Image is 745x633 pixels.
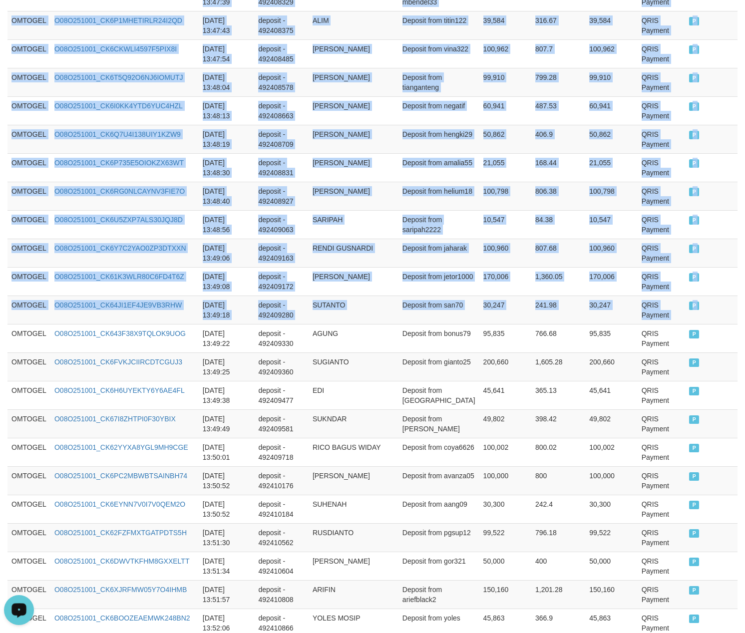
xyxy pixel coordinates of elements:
td: SUHENAH [309,495,398,523]
td: 84.38 [531,210,585,239]
td: deposit - 492409581 [254,409,308,438]
td: OMTOGEL [7,68,50,96]
td: 95,835 [585,324,637,352]
td: OMTOGEL [7,239,50,267]
td: 100,000 [585,466,637,495]
td: QRIS Payment [638,409,686,438]
td: OMTOGEL [7,523,50,552]
td: Deposit from [PERSON_NAME] [398,409,479,438]
td: 30,247 [479,296,531,324]
td: [DATE] 13:50:52 [199,466,255,495]
td: 241.98 [531,296,585,324]
td: 242.4 [531,495,585,523]
a: O08O251001_CK62FZFMXTGATPDTS5H [54,529,187,537]
td: QRIS Payment [638,96,686,125]
td: 99,910 [479,68,531,96]
td: 45,641 [585,381,637,409]
td: [DATE] 13:48:30 [199,153,255,182]
td: 1,605.28 [531,352,585,381]
td: 100,000 [479,466,531,495]
td: QRIS Payment [638,381,686,409]
td: deposit - 492410562 [254,523,308,552]
td: 50,000 [585,552,637,580]
td: deposit - 492408927 [254,182,308,210]
td: Deposit from [GEOGRAPHIC_DATA] [398,381,479,409]
td: QRIS Payment [638,296,686,324]
td: QRIS Payment [638,523,686,552]
td: 50,862 [479,125,531,153]
td: Deposit from jetor1000 [398,267,479,296]
td: QRIS Payment [638,210,686,239]
td: Deposit from avanza05 [398,466,479,495]
a: O08O251001_CK61K3WLR80C6FD4T6Z [54,273,184,281]
a: O08O251001_CK6I0KK4YTD6YUC4HZL [54,102,183,110]
td: deposit - 492409330 [254,324,308,352]
span: PAID [689,302,699,310]
td: 30,300 [585,495,637,523]
td: [PERSON_NAME] [309,68,398,96]
span: PAID [689,358,699,367]
a: O08O251001_CK6PC2MBWBTSAINBH74 [54,472,187,480]
a: O08O251001_CK6T5Q92O6NJ6IOMUTJ [54,73,183,81]
td: Deposit from helium18 [398,182,479,210]
td: [DATE] 13:49:38 [199,381,255,409]
td: 168.44 [531,153,585,182]
td: QRIS Payment [638,239,686,267]
a: O08O251001_CK6EYNN7V0I7V0QEM2O [54,500,185,508]
td: 796.18 [531,523,585,552]
td: [DATE] 13:49:25 [199,352,255,381]
td: deposit - 492409280 [254,296,308,324]
td: OMTOGEL [7,153,50,182]
td: OMTOGEL [7,381,50,409]
span: PAID [689,501,699,509]
td: OMTOGEL [7,324,50,352]
td: [DATE] 13:50:01 [199,438,255,466]
td: 99,522 [585,523,637,552]
a: O08O251001_CK6Y7C2YAO0ZP3DTXXN [54,244,186,252]
td: Deposit from jaharak [398,239,479,267]
td: 100,960 [585,239,637,267]
td: OMTOGEL [7,352,50,381]
td: OMTOGEL [7,96,50,125]
td: OMTOGEL [7,125,50,153]
td: QRIS Payment [638,552,686,580]
td: deposit - 492408578 [254,68,308,96]
td: QRIS Payment [638,495,686,523]
td: [PERSON_NAME] [309,466,398,495]
a: O08O251001_CK64JI1EF4JE9VB3RHW [54,301,182,309]
td: 800 [531,466,585,495]
td: 799.28 [531,68,585,96]
a: O08O251001_CK67I8ZHTPI0F30YBIX [54,415,176,423]
td: [DATE] 13:47:54 [199,39,255,68]
td: deposit - 492409718 [254,438,308,466]
span: PAID [689,273,699,282]
td: RUSDIANTO [309,523,398,552]
td: [PERSON_NAME] [309,96,398,125]
td: QRIS Payment [638,580,686,609]
td: 365.13 [531,381,585,409]
span: PAID [689,444,699,452]
td: QRIS Payment [638,352,686,381]
span: PAID [689,472,699,481]
td: 398.42 [531,409,585,438]
td: 30,247 [585,296,637,324]
span: PAID [689,415,699,424]
td: deposit - 492410808 [254,580,308,609]
td: 49,802 [585,409,637,438]
td: 100,798 [585,182,637,210]
td: OMTOGEL [7,210,50,239]
td: [PERSON_NAME] [309,182,398,210]
td: Deposit from san70 [398,296,479,324]
td: [DATE] 13:51:30 [199,523,255,552]
td: QRIS Payment [638,438,686,466]
td: 21,055 [479,153,531,182]
a: O08O251001_CK6U5ZXP7ALS30JQJ8D [54,216,183,224]
span: PAID [689,586,699,595]
td: [DATE] 13:49:08 [199,267,255,296]
a: O08O251001_CK6P1MHETIRLR24I2QD [54,16,182,24]
a: O08O251001_CK6CKWLI4597F5PIX8I [54,45,177,53]
span: PAID [689,330,699,338]
span: PAID [689,45,699,54]
td: QRIS Payment [638,324,686,352]
td: [DATE] 13:48:56 [199,210,255,239]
